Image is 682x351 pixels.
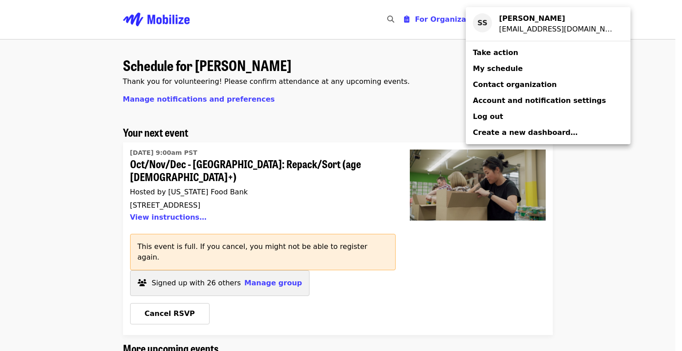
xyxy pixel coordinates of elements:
[466,61,630,77] a: My schedule
[466,11,630,37] a: SS[PERSON_NAME][EMAIL_ADDRESS][DOMAIN_NAME]
[473,80,557,89] span: Contact organization
[473,64,523,73] span: My schedule
[473,96,606,105] span: Account and notification settings
[473,13,492,32] div: SS
[466,45,630,61] a: Take action
[499,14,565,23] strong: [PERSON_NAME]
[499,24,616,35] div: harrsara@yahoo.com
[466,93,630,109] a: Account and notification settings
[473,48,518,57] span: Take action
[499,13,616,24] div: Sarah Saunders
[473,128,578,137] span: Create a new dashboard…
[473,112,503,121] span: Log out
[466,77,630,93] a: Contact organization
[466,125,630,141] a: Create a new dashboard…
[466,109,630,125] a: Log out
